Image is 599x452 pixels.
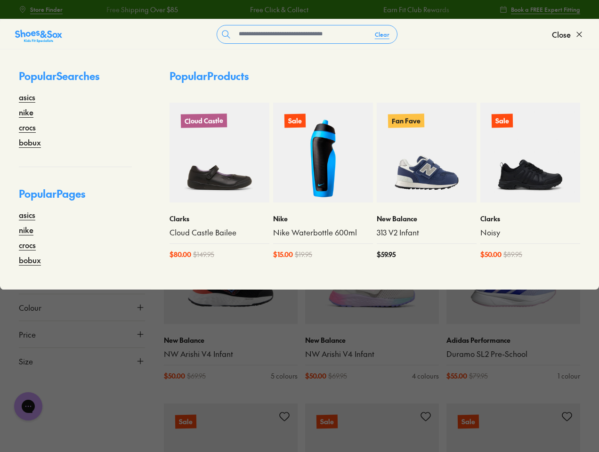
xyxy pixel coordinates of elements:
[15,27,62,42] a: Shoes &amp; Sox
[19,355,33,367] span: Size
[273,214,373,224] p: Nike
[19,294,145,321] button: Colour
[187,371,206,381] span: $ 69.95
[164,335,298,345] p: New Balance
[377,250,396,259] span: $ 59.95
[19,106,33,118] a: nike
[500,1,580,18] a: Book a FREE Expert Fitting
[19,321,145,347] button: Price
[377,103,477,202] a: Fan Fave
[15,29,62,44] img: SNS_Logo_Responsive.svg
[511,5,580,14] span: Book a FREE Expert Fitting
[382,5,448,15] a: Earn Fit Club Rewards
[458,415,479,429] p: Sale
[284,114,306,128] p: Sale
[164,349,298,359] a: NW Arishi V4 Infant
[558,371,580,381] div: 1 colour
[305,371,326,381] span: $ 50.00
[273,103,373,202] a: Sale
[19,1,63,18] a: Store Finder
[193,250,214,259] span: $ 149.95
[19,68,132,91] p: Popular Searches
[164,371,185,381] span: $ 50.00
[19,137,41,148] a: bobux
[480,250,502,259] span: $ 50.00
[273,250,293,259] span: $ 15.00
[19,254,41,266] a: bobux
[181,113,227,128] p: Cloud Castle
[492,114,513,128] p: Sale
[19,329,36,340] span: Price
[170,250,191,259] span: $ 80.00
[19,239,36,250] a: crocs
[503,250,522,259] span: $ 89.95
[170,68,249,84] p: Popular Products
[170,214,269,224] p: Clarks
[19,302,41,313] span: Colour
[271,371,298,381] div: 5 colours
[9,389,47,424] iframe: Gorgias live chat messenger
[19,91,35,103] a: asics
[170,103,269,202] a: Cloud Castle
[19,348,145,374] button: Size
[19,209,35,220] a: asics
[305,349,439,359] a: NW Arishi V4 Infant
[249,5,308,15] a: Free Click & Collect
[377,214,477,224] p: New Balance
[175,415,196,429] p: Sale
[480,214,580,224] p: Clarks
[19,121,36,133] a: crocs
[480,227,580,238] a: Noisy
[480,103,580,202] a: Sale
[446,335,580,345] p: Adidas Performance
[295,250,312,259] span: $ 19.95
[273,227,373,238] a: Nike Waterbottle 600ml
[469,371,488,381] span: $ 79.95
[552,24,584,45] button: Close
[388,113,424,128] p: Fan Fave
[446,349,580,359] a: Duramo SL2 Pre-School
[446,371,467,381] span: $ 55.00
[328,371,347,381] span: $ 69.95
[316,415,338,429] p: Sale
[367,26,397,43] button: Clear
[105,5,177,15] a: Free Shipping Over $85
[30,5,63,14] span: Store Finder
[305,335,439,345] p: New Balance
[412,371,439,381] div: 4 colours
[377,227,477,238] a: 313 V2 Infant
[19,224,33,235] a: nike
[170,227,269,238] a: Cloud Castle Bailee
[552,29,571,40] span: Close
[19,186,132,209] p: Popular Pages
